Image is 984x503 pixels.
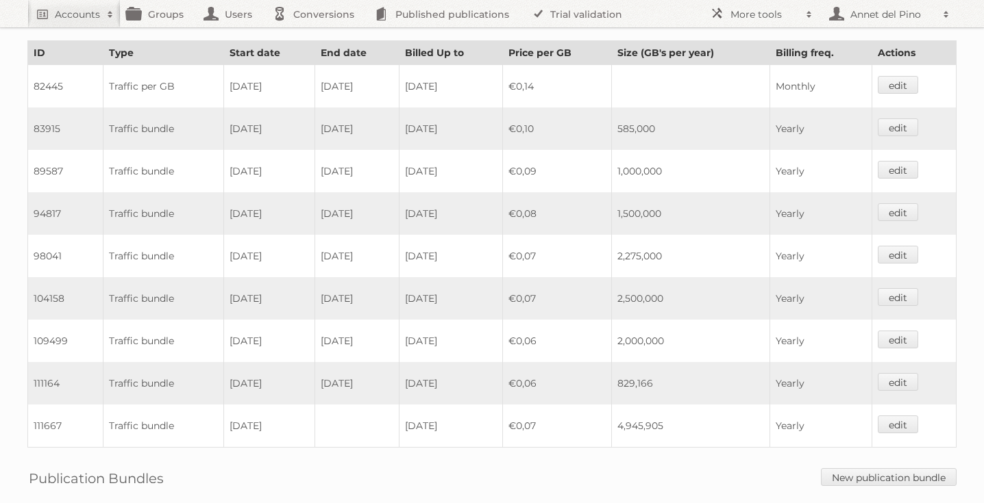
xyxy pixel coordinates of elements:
td: Monthly [770,65,872,108]
td: 829,166 [612,362,770,404]
td: Traffic bundle [103,404,224,448]
td: €0,07 [502,235,611,277]
td: Traffic per GB [103,65,224,108]
td: €0,07 [502,277,611,320]
td: [DATE] [399,404,503,448]
td: 109499 [28,320,103,362]
td: 2,500,000 [612,277,770,320]
td: Yearly [770,107,872,150]
a: edit [878,118,918,136]
td: Traffic bundle [103,320,224,362]
td: Yearly [770,235,872,277]
td: [DATE] [399,192,503,235]
td: [DATE] [224,404,315,448]
th: Billing freq. [770,41,872,65]
td: €0,10 [502,107,611,150]
td: [DATE] [399,107,503,150]
h2: More tools [730,8,799,21]
td: €0,07 [502,404,611,448]
h2: Annet del Pino [847,8,936,21]
th: Size (GB's per year) [612,41,770,65]
td: [DATE] [315,320,399,362]
td: [DATE] [315,150,399,192]
th: Type [103,41,224,65]
a: edit [878,415,918,433]
td: 98041 [28,235,103,277]
a: edit [878,76,918,94]
td: [DATE] [224,362,315,404]
td: [DATE] [315,277,399,320]
td: Yearly [770,404,872,448]
a: edit [878,246,918,263]
td: Traffic bundle [103,192,224,235]
td: [DATE] [224,277,315,320]
td: [DATE] [315,362,399,404]
a: edit [878,373,918,391]
th: End date [315,41,399,65]
td: 111667 [28,404,103,448]
td: 4,945,905 [612,404,770,448]
td: [DATE] [224,235,315,277]
h2: Accounts [55,8,100,21]
td: [DATE] [315,65,399,108]
td: €0,14 [502,65,611,108]
td: 89587 [28,150,103,192]
td: [DATE] [315,235,399,277]
td: 104158 [28,277,103,320]
a: edit [878,203,918,221]
th: ID [28,41,103,65]
td: [DATE] [224,107,315,150]
td: Traffic bundle [103,362,224,404]
td: [DATE] [399,277,503,320]
td: Yearly [770,362,872,404]
td: Yearly [770,277,872,320]
a: edit [878,288,918,306]
td: 111164 [28,362,103,404]
td: €0,06 [502,320,611,362]
td: [DATE] [399,150,503,192]
td: Traffic bundle [103,235,224,277]
td: [DATE] [224,320,315,362]
td: 1,000,000 [612,150,770,192]
th: Price per GB [502,41,611,65]
td: 1,500,000 [612,192,770,235]
td: 82445 [28,65,103,108]
td: Yearly [770,150,872,192]
td: [DATE] [224,65,315,108]
td: €0,09 [502,150,611,192]
td: [DATE] [224,192,315,235]
td: [DATE] [315,107,399,150]
th: Start date [224,41,315,65]
td: Yearly [770,192,872,235]
td: 83915 [28,107,103,150]
td: [DATE] [315,192,399,235]
td: €0,08 [502,192,611,235]
td: Traffic bundle [103,107,224,150]
th: Actions [872,41,957,65]
h2: Publication Bundles [29,468,164,489]
td: Traffic bundle [103,277,224,320]
td: 94817 [28,192,103,235]
a: New publication bundle [821,468,957,486]
td: €0,06 [502,362,611,404]
a: edit [878,161,918,179]
th: Billed Up to [399,41,503,65]
a: edit [878,331,918,348]
td: 585,000 [612,107,770,150]
td: Traffic bundle [103,150,224,192]
td: 2,000,000 [612,320,770,362]
td: [DATE] [399,362,503,404]
td: 2,275,000 [612,235,770,277]
td: [DATE] [399,235,503,277]
td: [DATE] [224,150,315,192]
td: [DATE] [399,320,503,362]
td: Yearly [770,320,872,362]
td: [DATE] [399,65,503,108]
